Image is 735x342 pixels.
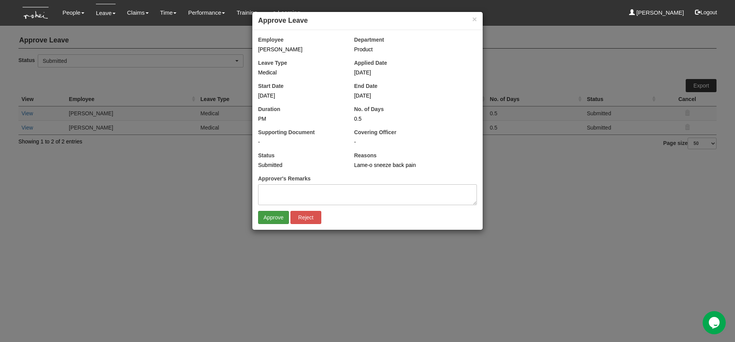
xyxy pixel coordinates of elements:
[258,138,342,146] div: -
[258,175,310,182] label: Approver's Remarks
[354,45,477,53] div: Product
[354,36,384,44] label: Department
[354,105,384,113] label: No. of Days
[354,152,376,159] label: Reasons
[354,69,438,76] div: [DATE]
[290,211,321,224] input: Reject
[354,128,396,136] label: Covering Officer
[258,161,342,169] div: Submitted
[258,128,315,136] label: Supporting Document
[354,92,438,99] div: [DATE]
[258,45,342,53] div: [PERSON_NAME]
[258,36,284,44] label: Employee
[472,15,477,23] button: ×
[354,82,378,90] label: End Date
[258,152,275,159] label: Status
[258,105,280,113] label: Duration
[703,311,727,334] iframe: chat widget
[258,82,284,90] label: Start Date
[258,59,287,67] label: Leave Type
[258,17,308,24] b: Approve Leave
[258,92,342,99] div: [DATE]
[258,69,342,76] div: Medical
[354,138,477,146] div: -
[354,115,438,123] div: 0.5
[354,59,387,67] label: Applied Date
[354,161,477,169] div: Lame-o sneeze back pain
[258,211,289,224] input: Approve
[258,115,342,123] div: PM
